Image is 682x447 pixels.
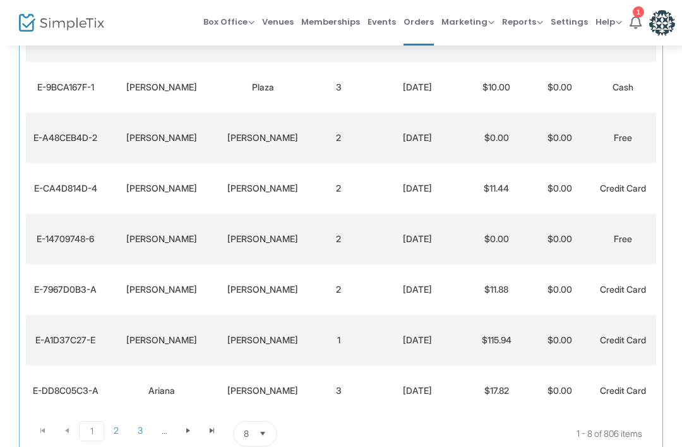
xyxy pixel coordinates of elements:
div: Gabriel [108,233,215,245]
td: $11.44 [465,163,528,214]
td: 1 [307,315,370,365]
kendo-pager-info: 1 - 8 of 806 items [403,421,642,446]
span: Box Office [203,16,254,28]
button: Select [254,422,272,446]
span: Memberships [301,6,360,38]
td: $0.00 [528,62,591,113]
div: Ariana [108,384,215,397]
td: $0.00 [528,163,591,214]
span: Page 3 [128,421,152,440]
td: 2 [307,214,370,264]
div: Nikki [108,182,215,195]
div: KATHARINE HEMPHILL [108,283,215,296]
div: E-9BCA167F-1 [29,81,102,94]
div: 8/15/2025 [373,283,462,296]
div: GWIN [222,283,304,296]
div: nguyen [222,132,304,144]
div: vivian [108,132,215,144]
span: Orders [404,6,434,38]
div: Perna [222,233,304,245]
div: E-DD8C05C3-A [29,384,102,397]
span: Help [595,16,622,28]
td: 2 [307,264,370,315]
span: Venues [262,6,294,38]
span: Go to the last page [200,421,224,440]
td: 3 [307,62,370,113]
div: 8/15/2025 [373,384,462,397]
span: Page 1 [79,421,104,441]
span: Go to the next page [183,426,193,436]
span: Cash [613,82,633,92]
td: $0.00 [465,113,528,163]
span: Settings [551,6,588,38]
div: E-CA4D814D-4 [29,182,102,195]
div: 8/15/2025 [373,182,462,195]
div: E-7967D0B3-A [29,283,102,296]
div: 8/15/2025 [373,334,462,346]
td: $10.00 [465,62,528,113]
span: Credit Card [600,284,646,295]
span: Page 4 [152,421,176,440]
span: Credit Card [600,334,646,345]
span: Free [614,132,632,143]
td: $115.94 [465,315,528,365]
div: E-A1D37C27-E [29,334,102,346]
td: 3 [307,365,370,416]
div: Yashira [108,81,215,94]
div: Singleton [222,384,304,397]
td: $0.00 [465,214,528,264]
span: Events [368,6,396,38]
div: Plaza [222,81,304,94]
span: Credit Card [600,385,646,396]
span: Go to the last page [207,426,217,436]
span: Page 2 [104,421,128,440]
div: Juchniewicz [222,334,304,346]
span: Free [614,233,632,244]
td: $0.00 [528,214,591,264]
td: $11.88 [465,264,528,315]
td: $17.82 [465,365,528,416]
td: $0.00 [528,113,591,163]
td: 2 [307,113,370,163]
td: $0.00 [528,315,591,365]
span: Go to the next page [176,421,200,440]
div: Kevin [108,334,215,346]
td: 2 [307,163,370,214]
td: $0.00 [528,264,591,315]
div: 8/15/2025 [373,132,462,144]
div: E-A48CEB4D-2 [29,132,102,144]
span: Reports [502,16,543,28]
div: 1 [633,4,644,15]
div: 8/15/2025 [373,233,462,245]
span: Credit Card [600,183,646,193]
span: Marketing [441,16,494,28]
div: 8/15/2025 [373,81,462,94]
div: Martin [222,182,304,195]
div: E-14709748-6 [29,233,102,245]
td: $0.00 [528,365,591,416]
span: 8 [244,427,249,440]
